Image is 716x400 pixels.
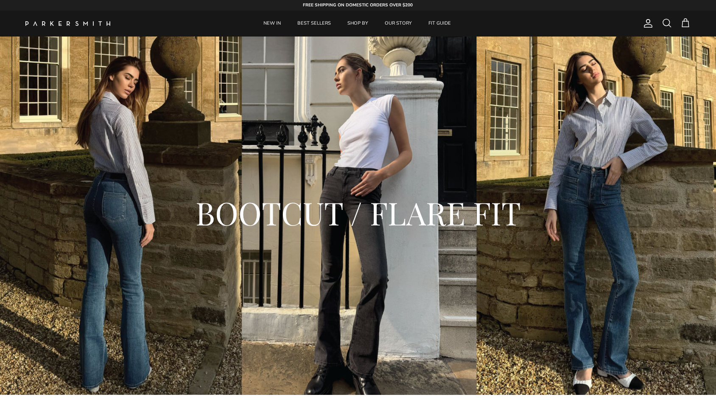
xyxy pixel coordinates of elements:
[47,192,669,233] h2: BOOTCUT / FLARE FIT
[256,11,288,37] a: NEW IN
[377,11,420,37] a: OUR STORY
[303,2,413,8] strong: FREE SHIPPING ON DOMESTIC ORDERS OVER $200
[290,11,338,37] a: BEST SELLERS
[340,11,376,37] a: SHOP BY
[640,18,653,28] a: Account
[126,11,588,37] div: Primary
[25,21,110,26] img: Parker Smith
[421,11,459,37] a: FIT GUIDE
